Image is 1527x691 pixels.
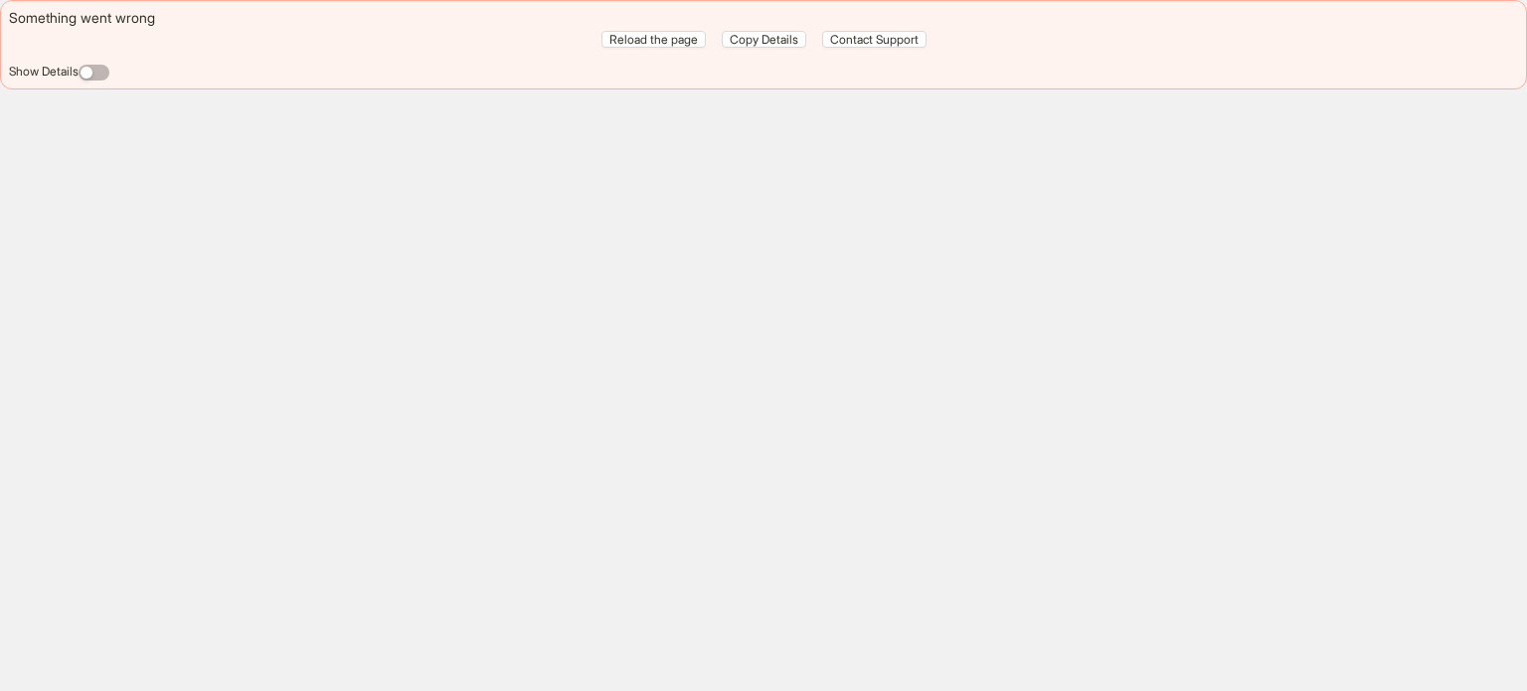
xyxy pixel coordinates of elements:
[830,32,919,47] span: Contact Support
[9,9,1518,27] div: Something went wrong
[730,32,798,47] span: Copy Details
[9,64,79,79] label: Show Details
[822,31,927,48] button: Contact Support
[609,32,698,47] span: Reload the page
[601,31,706,48] button: Reload the page
[722,31,806,48] button: Copy Details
